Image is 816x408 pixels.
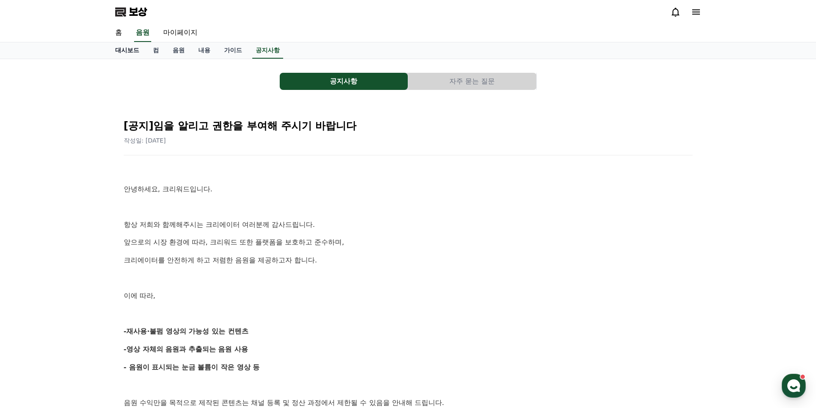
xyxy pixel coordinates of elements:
a: 음원 [134,24,151,42]
font: 공지사항 [330,77,357,85]
a: 내용 [191,42,217,59]
button: 공지사항 [280,73,408,90]
font: 공지사항 [256,47,280,54]
font: 음원 [136,28,149,36]
a: 홈 [3,271,57,293]
font: 항상 저희와 함께해주시는 크리에이터 여러분께 감사드립니다. [124,220,315,229]
font: 음원 [173,47,185,54]
button: 자주 묻는 질문 [408,73,536,90]
font: 내용 [198,47,210,54]
a: 보상 [115,5,147,19]
a: 마이페이지 [156,24,204,42]
font: 보상 [129,6,147,18]
a: 대화 [57,271,111,293]
span: 설정 [132,284,143,291]
a: 가이드 [217,42,249,59]
span: 대화 [78,285,89,292]
a: 공지사항 [252,42,283,59]
font: 음원 수익만을 목적으로 제작된 콘텐츠는 채널 등록 및 정산 과정에서 제한될 수 있음을 안내해 드립니다. [124,399,444,407]
a: 컴 [146,42,166,59]
font: -영상 자체의 음원과 추출되는 음원 사용 [124,345,248,353]
font: - 음원이 표시되는 눈금 볼륨이 작은 영상 등 [124,363,260,371]
a: 대시보드 [108,42,146,59]
font: 크리에이터를 안전하게 하고 저렴한 음원을 제공하고자 합니다. [124,256,317,264]
font: 자주 묻는 질문 [449,77,495,85]
a: 음원 [166,42,191,59]
span: 홈 [27,284,32,291]
font: 이에 따라, [124,292,155,300]
font: -재사용·불펌 영상의 가능성 있는 컨텐츠 [124,327,248,335]
font: 대시보드 [115,47,139,54]
a: 홈 [108,24,129,42]
font: 앞으로의 시장 환경에 따라, 크리워드 또한 플랫폼을 보호하고 준수하며, [124,238,344,246]
font: 컴 [153,47,159,54]
font: 마이페이지 [163,28,197,36]
font: 가이드 [224,47,242,54]
font: 홈 [115,28,122,36]
font: 안녕하세요, 크리워드입니다. [124,185,212,193]
font: [공지]임을 알리고 권한을 부여해 주시기 바랍니다 [124,120,357,132]
font: 작성일: [DATE] [124,137,166,144]
a: 설정 [111,271,164,293]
